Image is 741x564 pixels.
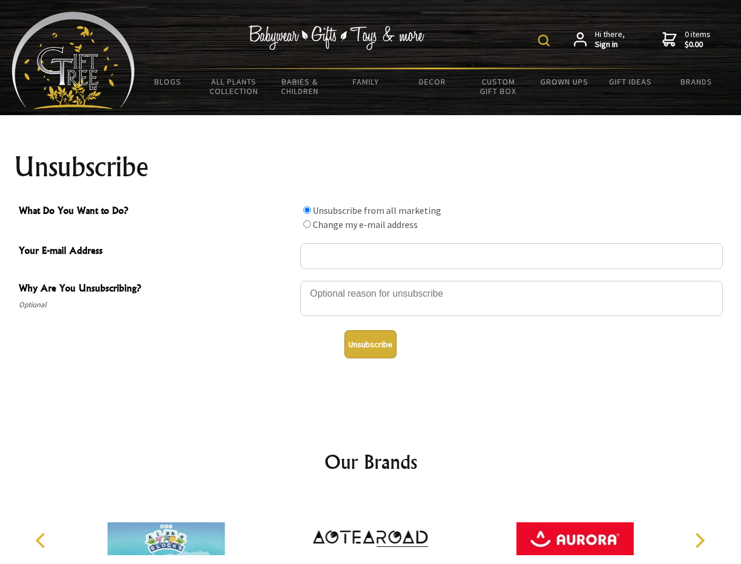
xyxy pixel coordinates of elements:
input: What Do You Want to Do? [303,220,311,228]
a: Decor [399,69,465,94]
label: Change my e-mail address [313,219,418,230]
strong: Sign in [595,39,625,50]
button: Next [686,528,712,553]
img: product search [538,35,550,46]
a: Family [333,69,400,94]
input: Your E-mail Address [300,243,723,269]
strong: $0.00 [685,39,710,50]
a: All Plants Collection [201,69,268,103]
a: Grown Ups [531,69,597,94]
span: Why Are You Unsubscribing? [19,281,295,298]
button: Unsubscribe [344,330,397,358]
img: Babyware - Gifts - Toys and more... [12,12,135,109]
span: 0 items [685,29,710,50]
a: 0 items$0.00 [662,29,710,50]
span: Hi there, [595,29,625,50]
a: Hi there,Sign in [574,29,625,50]
input: What Do You Want to Do? [303,206,311,214]
h2: Our Brands [23,448,718,476]
label: Unsubscribe from all marketing [313,204,441,216]
span: Optional [19,298,295,312]
a: Brands [664,69,730,94]
img: Babywear - Gifts - Toys & more [249,25,425,50]
a: Babies & Children [267,69,333,103]
textarea: Why Are You Unsubscribing? [300,281,723,316]
a: Custom Gift Box [465,69,532,103]
a: Gift Ideas [597,69,664,94]
span: Your E-mail Address [19,243,295,260]
span: What Do You Want to Do? [19,203,295,220]
h1: Unsubscribe [14,153,728,181]
a: BLOGS [135,69,201,94]
button: Previous [29,528,55,553]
